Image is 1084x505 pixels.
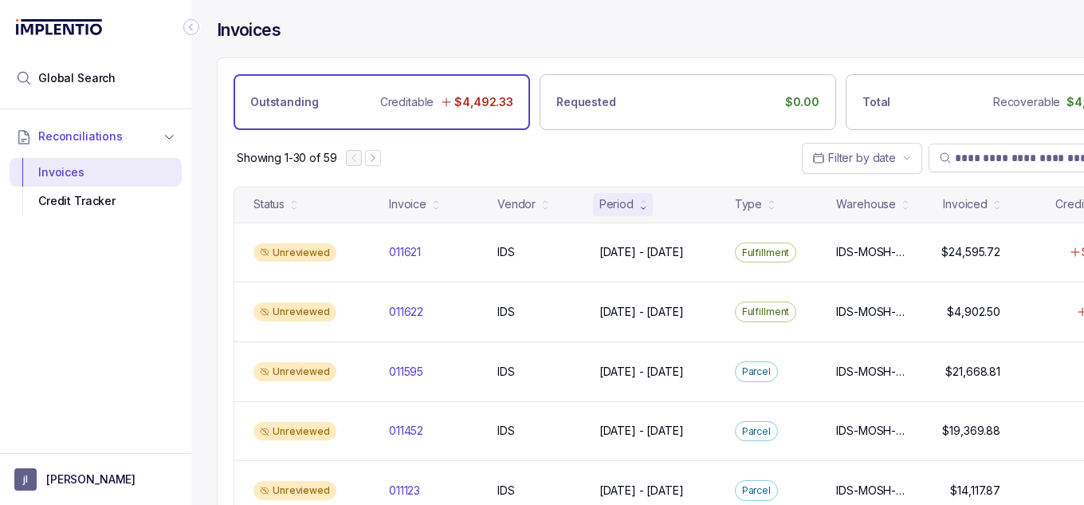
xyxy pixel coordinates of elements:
[993,94,1060,110] p: Recoverable
[497,244,515,260] p: IDS
[945,364,1000,380] p: $21,668.81
[836,364,906,380] p: IDS-MOSH-IND
[389,483,420,499] p: 011123
[497,304,515,320] p: IDS
[38,128,123,144] span: Reconciliations
[14,468,37,491] span: User initials
[497,196,536,212] div: Vendor
[10,119,182,154] button: Reconciliations
[237,150,336,166] p: Showing 1-30 of 59
[38,70,116,86] span: Global Search
[182,18,201,37] div: Collapse Icon
[380,94,434,110] p: Creditable
[599,196,634,212] div: Period
[950,483,1000,499] p: $14,117.87
[943,196,988,212] div: Invoiced
[253,481,336,500] div: Unreviewed
[556,94,616,110] p: Requested
[599,304,684,320] p: [DATE] - [DATE]
[250,94,318,110] p: Outstanding
[14,468,177,491] button: User initials[PERSON_NAME]
[836,196,896,212] div: Warehouse
[253,302,336,322] div: Unreviewed
[10,155,182,219] div: Reconciliations
[389,244,421,260] p: 011621
[941,244,1000,260] p: $24,595.72
[735,196,762,212] div: Type
[497,483,515,499] p: IDS
[599,483,684,499] p: [DATE] - [DATE]
[742,304,790,320] p: Fulfillment
[836,423,906,439] p: IDS-MOSH-IND
[365,150,381,166] button: Next Page
[742,483,771,499] p: Parcel
[389,304,423,320] p: 011622
[237,150,336,166] div: Remaining page entries
[942,423,1000,439] p: $19,369.88
[812,150,896,166] search: Date Range Picker
[22,187,169,215] div: Credit Tracker
[599,244,684,260] p: [DATE] - [DATE]
[454,94,513,110] p: $4,492.33
[389,423,423,439] p: 011452
[389,196,426,212] div: Invoice
[836,304,906,320] p: IDS-MOSH-SLC
[389,364,423,380] p: 011595
[785,94,819,110] p: $0.00
[828,151,896,164] span: Filter by date
[599,364,684,380] p: [DATE] - [DATE]
[253,196,285,212] div: Status
[836,244,906,260] p: IDS-MOSH-IND
[947,304,1000,320] p: $4,902.50
[497,364,515,380] p: IDS
[862,94,890,110] p: Total
[253,362,336,381] div: Unreviewed
[253,422,336,441] div: Unreviewed
[253,243,336,262] div: Unreviewed
[742,364,771,380] p: Parcel
[46,471,135,487] p: [PERSON_NAME]
[599,423,684,439] p: [DATE] - [DATE]
[22,158,169,187] div: Invoices
[742,245,790,261] p: Fulfillment
[742,424,771,440] p: Parcel
[497,423,515,439] p: IDS
[217,19,281,41] h4: Invoices
[802,143,922,173] button: Date Range Picker
[836,483,906,499] p: IDS-MOSH-IND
